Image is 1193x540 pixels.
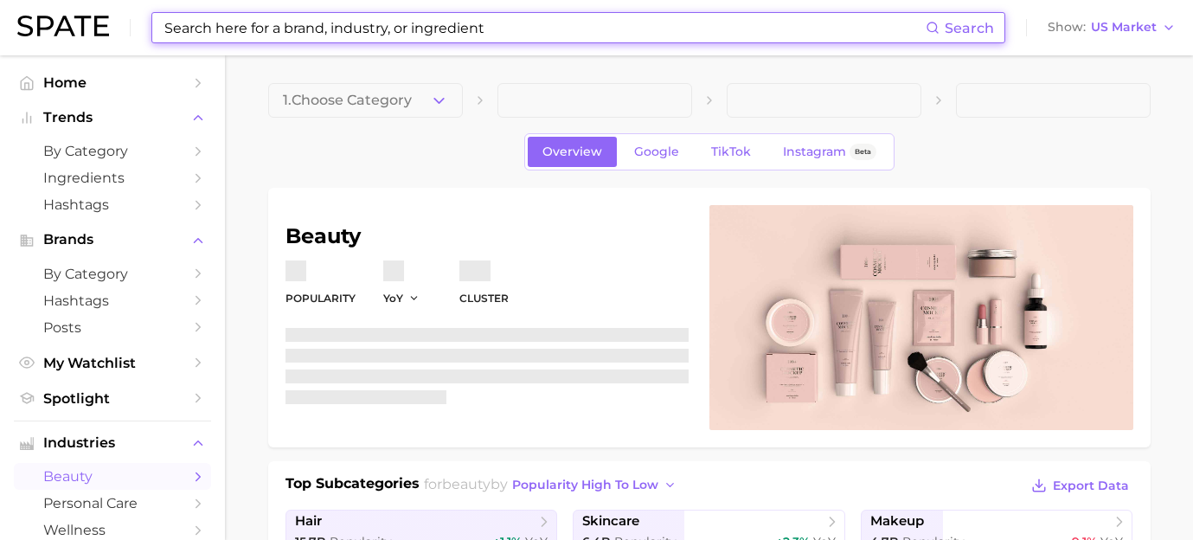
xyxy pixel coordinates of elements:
span: Spotlight [43,390,182,407]
a: personal care [14,490,211,517]
span: Beta [855,145,871,159]
span: Show [1048,22,1086,32]
a: beauty [14,463,211,490]
a: Hashtags [14,191,211,218]
dt: cluster [459,288,509,309]
a: Overview [528,137,617,167]
span: 1. Choose Category [283,93,412,108]
input: Search here for a brand, industry, or ingredient [163,13,926,42]
span: US Market [1091,22,1157,32]
button: Industries [14,430,211,456]
span: Export Data [1053,479,1129,493]
span: hair [295,513,322,530]
a: My Watchlist [14,350,211,376]
span: by Category [43,266,182,282]
dt: Popularity [285,288,356,309]
span: personal care [43,495,182,511]
a: by Category [14,260,211,287]
button: Export Data [1027,473,1132,498]
span: My Watchlist [43,355,182,371]
button: Trends [14,105,211,131]
a: Ingredients [14,164,211,191]
span: for by [424,476,682,492]
span: Instagram [783,145,846,159]
a: Home [14,69,211,96]
a: by Category [14,138,211,164]
span: by Category [43,143,182,159]
span: Ingredients [43,170,182,186]
span: TikTok [711,145,751,159]
span: Trends [43,110,182,125]
span: Home [43,74,182,91]
a: Spotlight [14,385,211,412]
a: Google [619,137,694,167]
a: Posts [14,314,211,341]
span: Posts [43,319,182,336]
a: InstagramBeta [768,137,891,167]
span: YoY [383,291,403,305]
span: skincare [582,513,639,530]
h1: Top Subcategories [285,473,420,499]
button: YoY [383,291,420,305]
h1: beauty [285,226,689,247]
button: 1.Choose Category [268,83,463,118]
span: beauty [43,468,182,485]
span: wellness [43,522,182,538]
button: Brands [14,227,211,253]
span: beauty [442,476,491,492]
img: SPATE [17,16,109,36]
span: Google [634,145,679,159]
a: Hashtags [14,287,211,314]
span: Brands [43,232,182,247]
span: Overview [542,145,602,159]
button: ShowUS Market [1043,16,1180,39]
span: Industries [43,435,182,451]
span: Search [945,20,994,36]
button: popularity high to low [508,473,682,497]
span: Hashtags [43,196,182,213]
span: popularity high to low [512,478,658,492]
span: makeup [870,513,924,530]
span: Hashtags [43,292,182,309]
a: TikTok [696,137,766,167]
